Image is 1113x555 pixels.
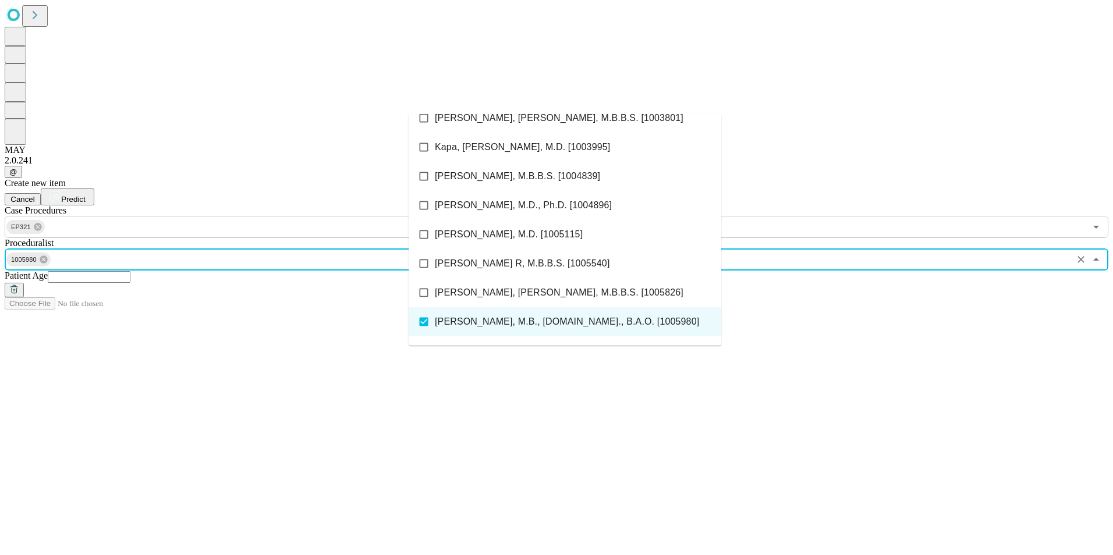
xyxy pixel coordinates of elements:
span: @ [9,168,17,176]
span: Predict [61,195,85,204]
div: MAY [5,145,1108,155]
span: Proceduralist [5,238,54,248]
span: Cancel [10,195,35,204]
span: [PERSON_NAME], M.D. [1006421] [435,344,583,358]
button: Clear [1073,251,1089,268]
span: Patient Age [5,271,48,280]
button: Close [1088,251,1104,268]
span: [PERSON_NAME] R, M.B.B.S. [1005540] [435,257,609,271]
span: 1005980 [6,253,41,266]
span: [PERSON_NAME], M.D. [1005115] [435,227,583,241]
span: [PERSON_NAME], [PERSON_NAME], M.B.B.S. [1005826] [435,286,683,300]
span: Scheduled Procedure [5,205,66,215]
div: 2.0.241 [5,155,1108,166]
button: Cancel [5,193,41,205]
span: EP321 [6,220,36,234]
button: Open [1088,219,1104,235]
button: Predict [41,188,94,205]
div: EP321 [6,220,45,234]
div: 1005980 [6,252,51,266]
span: [PERSON_NAME], M.B.B.S. [1004839] [435,169,600,183]
button: @ [5,166,22,178]
span: Create new item [5,178,66,188]
span: Kapa, [PERSON_NAME], M.D. [1003995] [435,140,610,154]
span: [PERSON_NAME], M.B., [DOMAIN_NAME]., B.A.O. [1005980] [435,315,699,329]
span: [PERSON_NAME], M.D., Ph.D. [1004896] [435,198,612,212]
span: [PERSON_NAME], [PERSON_NAME], M.B.B.S. [1003801] [435,111,683,125]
